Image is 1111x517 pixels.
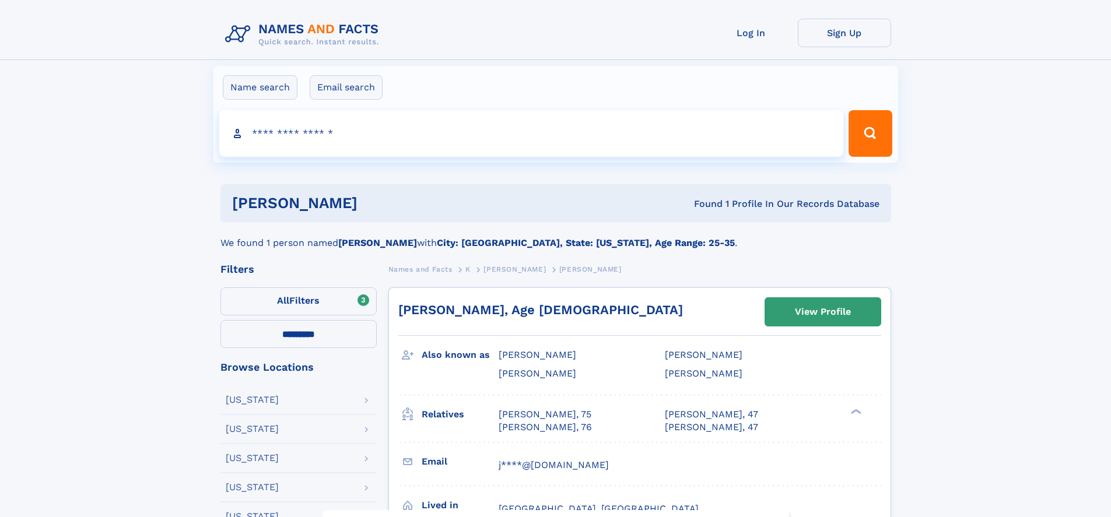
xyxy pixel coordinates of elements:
[226,424,279,434] div: [US_STATE]
[559,265,622,273] span: [PERSON_NAME]
[848,407,862,415] div: ❯
[310,75,383,100] label: Email search
[220,222,891,250] div: We found 1 person named with .
[422,405,499,424] h3: Relatives
[665,408,758,421] a: [PERSON_NAME], 47
[798,19,891,47] a: Sign Up
[499,349,576,360] span: [PERSON_NAME]
[499,503,699,514] span: [GEOGRAPHIC_DATA], [GEOGRAPHIC_DATA]
[525,198,879,210] div: Found 1 Profile In Our Records Database
[465,262,471,276] a: K
[338,237,417,248] b: [PERSON_NAME]
[705,19,798,47] a: Log In
[499,368,576,379] span: [PERSON_NAME]
[220,362,377,372] div: Browse Locations
[223,75,297,100] label: Name search
[849,110,892,157] button: Search Button
[220,19,388,50] img: Logo Names and Facts
[765,298,881,326] a: View Profile
[665,349,742,360] span: [PERSON_NAME]
[226,395,279,405] div: [US_STATE]
[398,303,683,317] a: [PERSON_NAME], Age [DEMOGRAPHIC_DATA]
[422,452,499,472] h3: Email
[665,421,758,434] a: [PERSON_NAME], 47
[483,262,546,276] a: [PERSON_NAME]
[422,345,499,365] h3: Also known as
[483,265,546,273] span: [PERSON_NAME]
[220,264,377,275] div: Filters
[422,495,499,515] h3: Lived in
[219,110,844,157] input: search input
[499,408,591,421] a: [PERSON_NAME], 75
[465,265,471,273] span: K
[277,295,289,306] span: All
[226,483,279,492] div: [US_STATE]
[388,262,453,276] a: Names and Facts
[665,368,742,379] span: [PERSON_NAME]
[499,421,592,434] a: [PERSON_NAME], 76
[232,196,526,210] h1: [PERSON_NAME]
[437,237,735,248] b: City: [GEOGRAPHIC_DATA], State: [US_STATE], Age Range: 25-35
[795,298,851,325] div: View Profile
[226,453,279,463] div: [US_STATE]
[220,287,377,315] label: Filters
